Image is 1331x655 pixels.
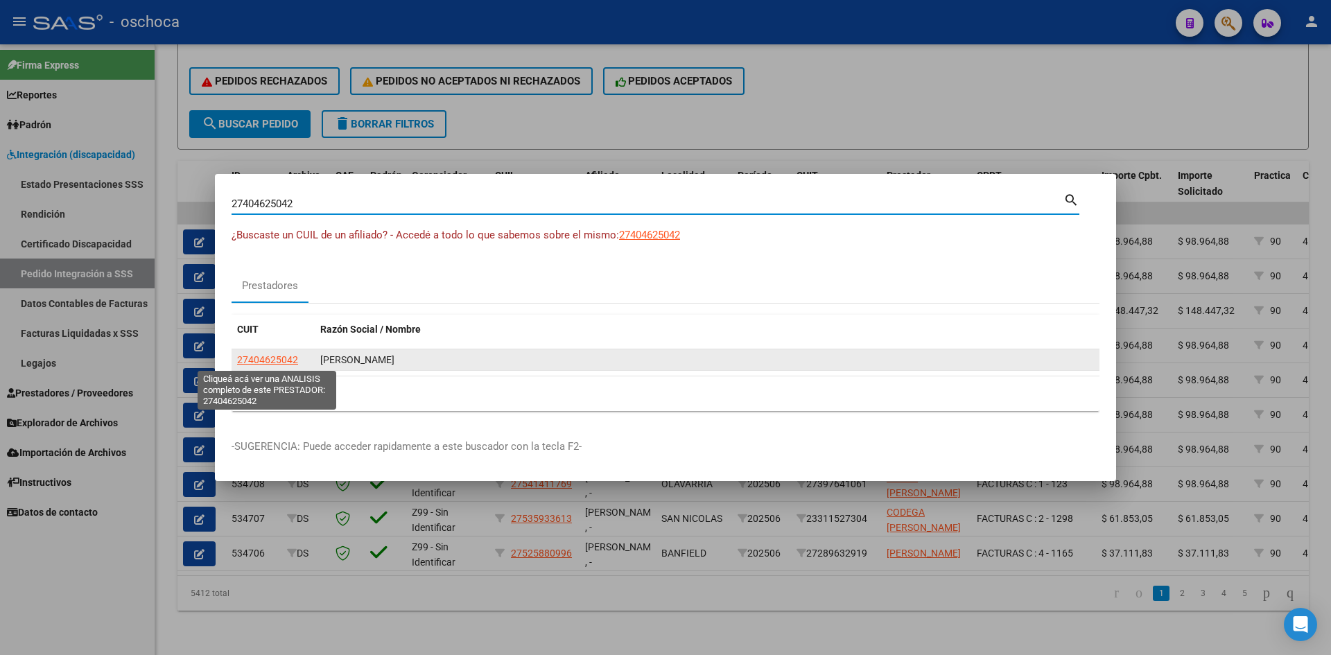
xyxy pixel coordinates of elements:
[232,229,619,241] span: ¿Buscaste un CUIL de un afiliado? - Accedé a todo lo que sabemos sobre el mismo:
[232,315,315,344] datatable-header-cell: CUIT
[242,278,298,294] div: Prestadores
[237,354,298,365] span: 27404625042
[232,376,1099,411] div: 1 total
[232,439,1099,455] p: -SUGERENCIA: Puede acceder rapidamente a este buscador con la tecla F2-
[320,324,421,335] span: Razón Social / Nombre
[1063,191,1079,207] mat-icon: search
[237,324,259,335] span: CUIT
[1284,608,1317,641] div: Open Intercom Messenger
[619,229,680,241] span: 27404625042
[320,352,1094,368] div: [PERSON_NAME]
[315,315,1099,344] datatable-header-cell: Razón Social / Nombre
